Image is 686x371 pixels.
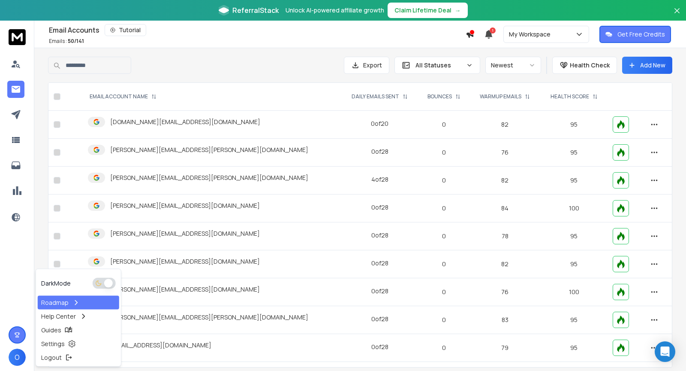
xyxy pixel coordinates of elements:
div: 4 of 28 [371,175,388,184]
span: ReferralStack [232,5,279,15]
a: Roadmap [38,296,119,310]
div: 0 of 28 [371,287,388,295]
button: Tutorial [105,24,146,36]
p: [DOMAIN_NAME][EMAIL_ADDRESS][DOMAIN_NAME] [110,118,260,126]
div: 0 of 28 [371,259,388,268]
a: Guides [38,323,119,337]
td: 83 [470,306,540,334]
span: 1 [490,27,496,33]
td: 82 [470,111,540,139]
a: Settings [38,337,119,351]
td: 76 [470,139,540,167]
td: 95 [540,250,608,278]
td: 84 [470,195,540,222]
td: 76 [470,278,540,306]
button: Newest [485,57,541,74]
p: My Workspace [509,30,554,39]
p: 0 [423,148,464,157]
p: [PERSON_NAME][EMAIL_ADDRESS][PERSON_NAME][DOMAIN_NAME] [110,173,308,182]
td: 95 [540,334,608,362]
td: 95 [540,139,608,167]
div: Open Intercom Messenger [655,341,675,362]
p: [PERSON_NAME][EMAIL_ADDRESS][PERSON_NAME][DOMAIN_NAME] [110,146,308,154]
td: 82 [470,167,540,195]
p: Dark Mode [41,279,71,288]
p: 0 [423,204,464,213]
p: HEALTH SCORE [551,93,589,100]
div: 0 of 28 [371,315,388,323]
p: Settings [41,340,65,348]
button: Claim Lifetime Deal→ [388,3,468,18]
td: 79 [470,334,540,362]
button: Export [344,57,389,74]
p: BOUNCES [427,93,452,100]
button: Add New [622,57,672,74]
p: WARMUP EMAILS [480,93,521,100]
p: [PERSON_NAME][EMAIL_ADDRESS][DOMAIN_NAME] [110,201,260,210]
p: Help Center [41,312,76,321]
span: → [455,6,461,15]
button: Close banner [671,5,683,26]
div: EMAIL ACCOUNT NAME [90,93,156,100]
button: O [9,349,26,366]
p: 0 [423,176,464,185]
p: DAILY EMAILS SENT [352,93,399,100]
p: Unlock AI-powered affiliate growth [286,6,384,15]
td: 95 [540,222,608,250]
p: [EMAIL_ADDRESS][DOMAIN_NAME] [110,341,211,350]
td: 95 [540,167,608,195]
a: Help Center [38,310,119,323]
p: Get Free Credits [617,30,665,39]
p: [PERSON_NAME][EMAIL_ADDRESS][DOMAIN_NAME] [110,257,260,266]
p: 0 [423,316,464,324]
p: [PERSON_NAME][EMAIL_ADDRESS][DOMAIN_NAME] [110,229,260,238]
button: Get Free Credits [599,26,671,43]
td: 78 [470,222,540,250]
p: All Statuses [415,61,463,70]
button: Health Check [552,57,617,74]
div: 0 of 28 [371,231,388,240]
div: 0 of 28 [371,203,388,212]
p: [PERSON_NAME][EMAIL_ADDRESS][DOMAIN_NAME] [110,285,260,294]
td: 100 [540,195,608,222]
p: 0 [423,232,464,240]
p: Health Check [570,61,610,70]
div: 0 of 28 [371,343,388,351]
p: Logout [41,353,62,362]
td: 100 [540,278,608,306]
p: 0 [423,288,464,296]
td: 82 [470,250,540,278]
div: 0 of 28 [371,147,388,156]
p: 0 [423,120,464,129]
p: Emails : [49,38,84,45]
div: 0 of 20 [371,119,388,128]
p: Guides [41,326,61,335]
td: 95 [540,111,608,139]
p: 0 [423,260,464,268]
td: 95 [540,306,608,334]
p: Roadmap [41,298,69,307]
div: Email Accounts [49,24,466,36]
p: 0 [423,344,464,352]
p: [PERSON_NAME][EMAIL_ADDRESS][PERSON_NAME][DOMAIN_NAME] [110,313,308,322]
span: 50 / 141 [68,37,84,45]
